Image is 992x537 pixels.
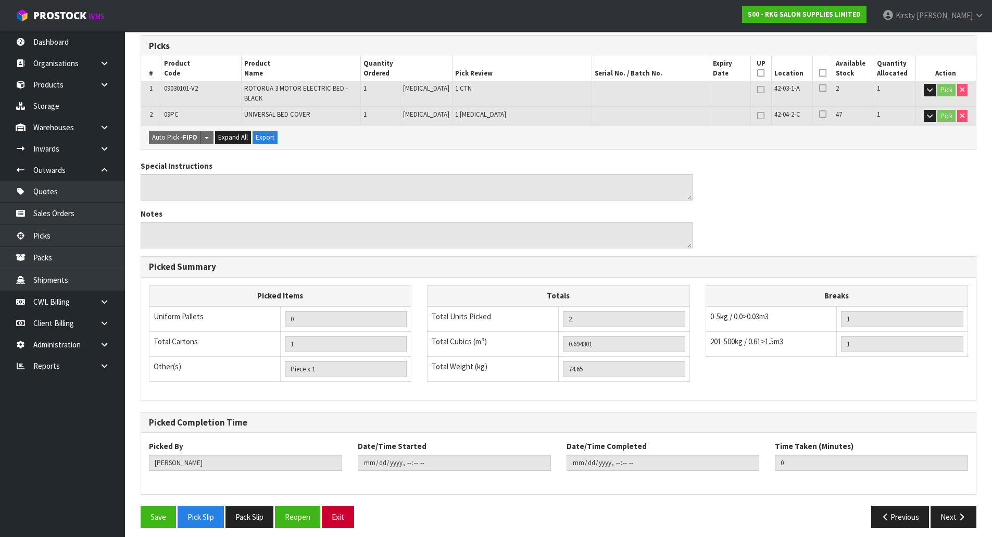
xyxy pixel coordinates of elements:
[141,160,212,171] label: Special Instructions
[775,455,968,471] input: Time Taken
[218,133,248,142] span: Expand All
[937,84,956,96] button: Pick
[836,110,842,119] span: 47
[567,441,647,452] label: Date/Time Completed
[253,131,278,144] button: Export
[775,441,853,452] label: Time Taken (Minutes)
[774,110,800,119] span: 42-04-2-C
[275,506,320,528] button: Reopen
[149,262,968,272] h3: Picked Summary
[215,131,251,144] button: Expand All
[149,455,342,471] input: Picked By
[428,286,689,306] th: Totals
[241,56,360,81] th: Product Name
[149,306,281,332] td: Uniform Pallets
[706,286,968,306] th: Breaks
[771,56,812,81] th: Location
[149,84,153,93] span: 1
[178,506,224,528] button: Pick Slip
[89,11,105,21] small: WMS
[285,336,407,352] input: OUTERS TOTAL = CTN
[149,131,200,144] button: Auto Pick -FIFO
[455,84,472,93] span: 1 CTN
[742,6,867,23] a: S00 - RKG SALON SUPPLIES LIMITED
[149,418,968,428] h3: Picked Completion Time
[164,110,179,119] span: 09PC
[871,506,930,528] button: Previous
[149,110,153,119] span: 2
[428,306,559,332] td: Total Units Picked
[141,208,162,219] label: Notes
[244,84,348,102] span: ROTORUA 3 MOTOR ELECTRIC BED - BLACK
[149,356,281,381] td: Other(s)
[403,84,449,93] span: [MEDICAL_DATA]
[164,84,198,93] span: 09030101-V2
[833,56,874,81] th: Available Stock
[244,110,310,119] span: UNIVERSAL BED COVER
[748,10,861,19] strong: S00 - RKG SALON SUPPLIES LIMITED
[149,41,551,51] h3: Picks
[225,506,273,528] button: Pack Slip
[183,133,197,142] strong: FIFO
[916,10,973,20] span: [PERSON_NAME]
[874,56,915,81] th: Quantity Allocated
[322,506,354,528] button: Exit
[161,56,242,81] th: Product Code
[363,110,367,119] span: 1
[877,110,880,119] span: 1
[896,10,915,20] span: Kirsty
[428,356,559,381] td: Total Weight (kg)
[285,311,407,327] input: UNIFORM P LINES
[360,56,452,81] th: Quantity Ordered
[141,506,176,528] button: Save
[149,331,281,356] td: Total Cartons
[141,56,161,81] th: #
[774,84,800,93] span: 42-03-1-A
[836,84,839,93] span: 2
[931,506,976,528] button: Next
[937,110,956,122] button: Pick
[33,9,86,22] span: ProStock
[592,56,710,81] th: Serial No. / Batch No.
[428,331,559,356] td: Total Cubics (m³)
[363,84,367,93] span: 1
[149,441,183,452] label: Picked By
[877,84,880,93] span: 1
[149,286,411,306] th: Picked Items
[751,56,772,81] th: UP
[16,9,29,22] img: cube-alt.png
[403,110,449,119] span: [MEDICAL_DATA]
[455,110,506,119] span: 1 [MEDICAL_DATA]
[915,56,976,81] th: Action
[452,56,592,81] th: Pick Review
[710,56,751,81] th: Expiry Date
[710,336,783,346] span: 201-500kg / 0.61>1.5m3
[710,311,769,321] span: 0-5kg / 0.0>0.03m3
[358,441,426,452] label: Date/Time Started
